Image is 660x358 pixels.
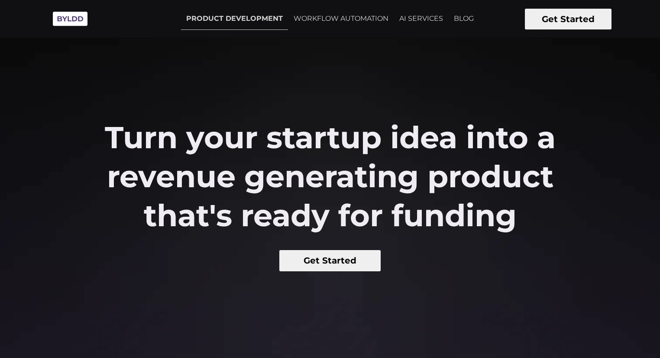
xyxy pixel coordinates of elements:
[394,8,448,29] a: AI SERVICES
[181,8,288,30] a: PRODUCT DEVELOPMENT
[288,8,394,29] a: WORKFLOW AUTOMATION
[83,118,578,235] h2: Turn your startup idea into a revenue generating product that's ready for funding
[49,7,92,31] img: Byldd - Product Development Company
[279,250,381,271] button: Get Started
[525,9,611,29] button: Get Started
[449,8,479,29] a: BLOG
